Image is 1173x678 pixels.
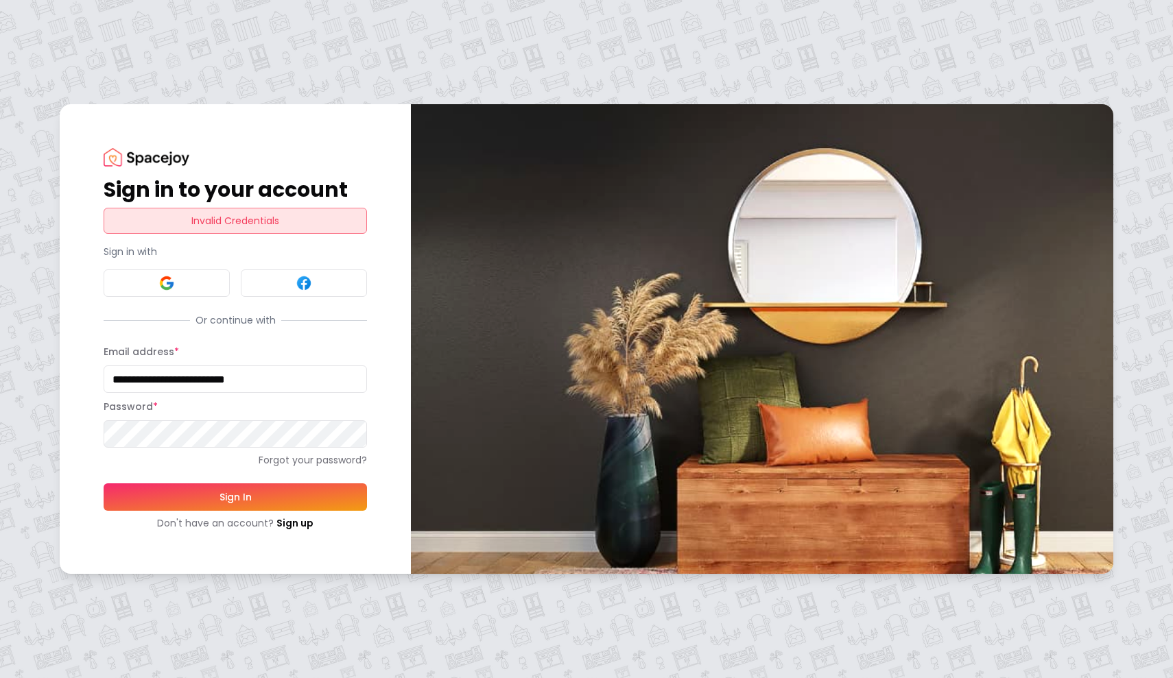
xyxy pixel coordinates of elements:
[190,313,281,327] span: Or continue with
[296,275,312,291] img: Facebook signin
[104,148,189,167] img: Spacejoy Logo
[158,275,175,291] img: Google signin
[276,516,313,530] a: Sign up
[411,104,1113,574] img: banner
[104,453,367,467] a: Forgot your password?
[104,345,179,359] label: Email address
[104,245,367,258] p: Sign in with
[104,516,367,530] div: Don't have an account?
[104,208,367,234] div: Invalid Credentials
[104,400,158,413] label: Password
[104,483,367,511] button: Sign In
[104,178,367,202] h1: Sign in to your account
